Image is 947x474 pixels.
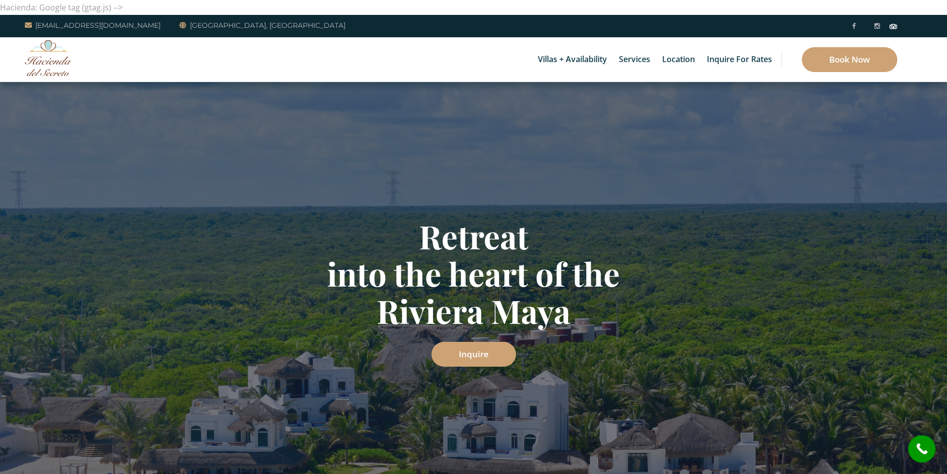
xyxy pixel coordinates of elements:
a: Villas + Availability [533,37,612,82]
img: Awesome Logo [25,40,72,76]
a: Services [614,37,655,82]
a: Inquire [431,342,516,367]
a: Inquire for Rates [702,37,777,82]
a: [GEOGRAPHIC_DATA], [GEOGRAPHIC_DATA] [179,19,345,31]
a: Book Now [802,47,897,72]
a: [EMAIL_ADDRESS][DOMAIN_NAME] [25,19,161,31]
a: call [908,435,936,463]
i: call [911,438,933,460]
img: Tripadvisor_logomark.svg [889,24,897,29]
h1: Retreat into the heart of the Riviera Maya [183,218,765,329]
a: Location [657,37,700,82]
